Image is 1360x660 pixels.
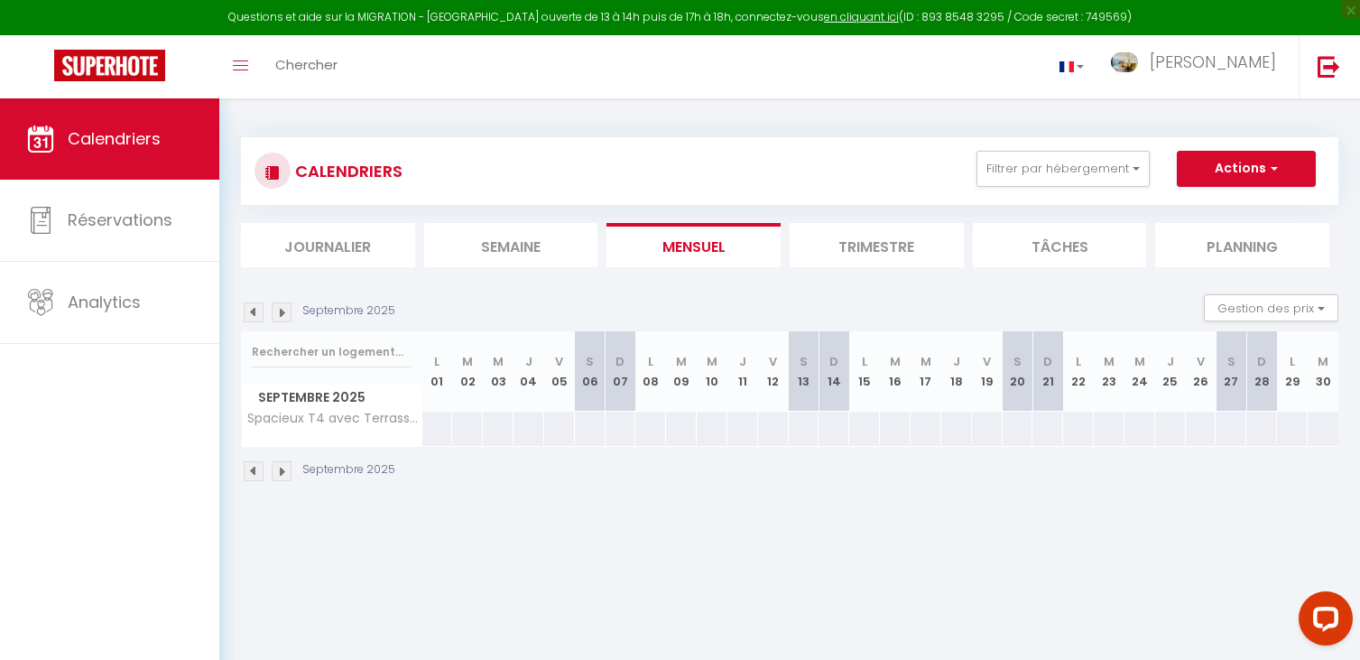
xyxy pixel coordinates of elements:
[68,127,161,150] span: Calendriers
[758,331,789,412] th: 12
[525,353,532,370] abbr: J
[1204,294,1338,321] button: Gestion des prix
[1216,331,1246,412] th: 27
[1308,331,1338,412] th: 30
[1063,331,1094,412] th: 22
[615,353,624,370] abbr: D
[544,331,575,412] th: 05
[666,331,697,412] th: 09
[862,353,867,370] abbr: L
[890,353,901,370] abbr: M
[513,331,544,412] th: 04
[829,353,838,370] abbr: D
[1155,331,1186,412] th: 25
[1104,353,1115,370] abbr: M
[575,331,606,412] th: 06
[790,223,964,267] li: Trimestre
[586,353,594,370] abbr: S
[819,331,849,412] th: 14
[242,385,421,411] span: Septembre 2025
[972,331,1003,412] th: 19
[1284,584,1360,660] iframe: LiveChat chat widget
[941,331,972,412] th: 18
[849,331,880,412] th: 15
[1167,353,1174,370] abbr: J
[1003,331,1033,412] th: 20
[1043,353,1052,370] abbr: D
[422,331,453,412] th: 01
[707,353,717,370] abbr: M
[789,331,819,412] th: 13
[983,353,991,370] abbr: V
[911,331,941,412] th: 17
[727,331,758,412] th: 11
[302,461,395,479] p: Septembre 2025
[483,331,513,412] th: 03
[635,331,666,412] th: 08
[769,353,777,370] abbr: V
[1186,331,1217,412] th: 26
[1277,331,1308,412] th: 29
[302,302,395,320] p: Septembre 2025
[424,223,598,267] li: Semaine
[976,151,1150,187] button: Filtrer par hébergement
[262,35,351,98] a: Chercher
[697,331,727,412] th: 10
[452,331,483,412] th: 02
[1111,52,1138,73] img: ...
[68,209,172,231] span: Réservations
[252,336,412,368] input: Rechercher un logement...
[434,353,439,370] abbr: L
[54,50,165,81] img: Super Booking
[648,353,653,370] abbr: L
[824,9,899,24] a: en cliquant ici
[1134,353,1145,370] abbr: M
[1076,353,1081,370] abbr: L
[880,331,911,412] th: 16
[241,223,415,267] li: Journalier
[1318,55,1340,78] img: logout
[245,412,425,425] span: Spacieux T4 avec Terrasses à Lons
[1257,353,1266,370] abbr: D
[493,353,504,370] abbr: M
[1124,331,1155,412] th: 24
[1197,353,1205,370] abbr: V
[921,353,931,370] abbr: M
[1246,331,1277,412] th: 28
[291,151,402,191] h3: CALENDRIERS
[1227,353,1235,370] abbr: S
[275,55,338,74] span: Chercher
[1097,35,1299,98] a: ... [PERSON_NAME]
[1094,331,1124,412] th: 23
[973,223,1147,267] li: Tâches
[68,291,141,313] span: Analytics
[1013,353,1022,370] abbr: S
[606,223,781,267] li: Mensuel
[555,353,563,370] abbr: V
[1150,51,1276,73] span: [PERSON_NAME]
[739,353,746,370] abbr: J
[1177,151,1316,187] button: Actions
[676,353,687,370] abbr: M
[1032,331,1063,412] th: 21
[953,353,960,370] abbr: J
[1318,353,1328,370] abbr: M
[1290,353,1295,370] abbr: L
[606,331,636,412] th: 07
[800,353,808,370] abbr: S
[462,353,473,370] abbr: M
[1155,223,1329,267] li: Planning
